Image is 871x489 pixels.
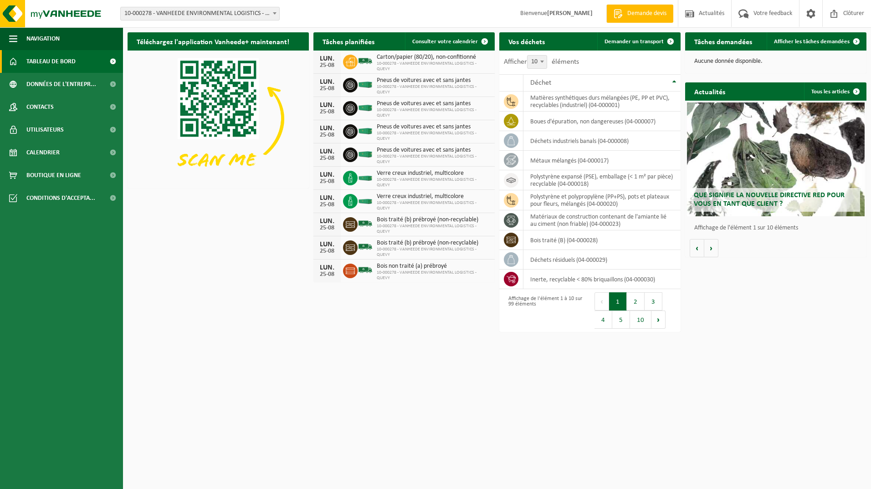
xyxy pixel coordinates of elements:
[377,200,490,211] span: 10-000278 - VANHEEDE ENVIRONMENTAL LOGISTICS - QUEVY
[630,311,651,329] button: 10
[523,92,681,112] td: matières synthétiques durs mélangées (PE, PP et PVC), recyclables (industriel) (04-000001)
[377,216,490,224] span: Bois traité (b) prébroyé (non-recyclable)
[594,311,612,329] button: 4
[358,80,373,88] img: HK-XC-30-GN-00
[318,248,336,255] div: 25-08
[377,54,490,61] span: Carton/papier (80/20), non-confitionné
[120,7,280,20] span: 10-000278 - VANHEEDE ENVIRONMENTAL LOGISTICS - QUEVY - QUÉVY-LE-GRAND
[358,239,373,255] img: BL-SO-LV
[5,469,152,489] iframe: chat widget
[318,271,336,278] div: 25-08
[26,164,81,187] span: Boutique en ligne
[318,194,336,202] div: LUN.
[26,96,54,118] span: Contacts
[547,10,593,17] strong: [PERSON_NAME]
[26,141,60,164] span: Calendrier
[523,190,681,210] td: polystyrène et polypropylène (PP+PS), pots et plateaux pour fleurs, mélangés (04-000020)
[377,147,490,154] span: Pneus de voitures avec et sans jantes
[26,187,95,209] span: Conditions d'accepta...
[358,53,373,69] img: BL-SO-LV
[318,155,336,162] div: 25-08
[313,32,384,50] h2: Tâches planifiées
[377,224,490,234] span: 10-000278 - VANHEEDE ENVIRONMENTAL LOGISTICS - QUEVY
[377,247,490,258] span: 10-000278 - VANHEEDE ENVIRONMENTAL LOGISTICS - QUEVY
[377,107,490,118] span: 10-000278 - VANHEEDE ENVIRONMENTAL LOGISTICS - QUEVY
[605,39,664,45] span: Demander un transport
[523,112,681,131] td: boues d'épuration, non dangereuses (04-000007)
[523,210,681,230] td: matériaux de construction contenant de l'amiante lié au ciment (non friable) (04-000023)
[523,270,681,289] td: inerte, recyclable < 80% briquaillons (04-000030)
[504,58,579,66] label: Afficher éléments
[318,264,336,271] div: LUN.
[687,102,865,216] a: Que signifie la nouvelle directive RED pour vous en tant que client ?
[377,77,490,84] span: Pneus de voitures avec et sans jantes
[606,5,673,23] a: Demande devis
[530,79,551,87] span: Déchet
[318,171,336,178] div: LUN.
[528,56,547,68] span: 10
[594,292,609,311] button: Previous
[318,132,336,138] div: 25-08
[685,82,734,100] h2: Actualités
[694,225,862,231] p: Affichage de l'élément 1 sur 10 éléments
[523,151,681,170] td: métaux mélangés (04-000017)
[318,102,336,109] div: LUN.
[358,173,373,181] img: HK-XC-20-GN-00
[318,225,336,231] div: 25-08
[690,239,704,257] button: Vorige
[358,196,373,204] img: HK-XC-20-GN-00
[685,32,761,50] h2: Tâches demandées
[499,32,554,50] h2: Vos déchets
[358,262,373,278] img: BL-SO-LV
[358,216,373,231] img: BL-SO-LV
[377,170,490,177] span: Verre creux industriel, multicolore
[26,118,64,141] span: Utilisateurs
[318,109,336,115] div: 25-08
[412,39,478,45] span: Consulter votre calendrier
[597,32,680,51] a: Demander un transport
[609,292,627,311] button: 1
[128,32,298,50] h2: Téléchargez l'application Vanheede+ maintenant!
[377,263,490,270] span: Bois non traité (a) prébroyé
[405,32,494,51] a: Consulter votre calendrier
[804,82,866,101] a: Tous les articles
[377,61,490,72] span: 10-000278 - VANHEEDE ENVIRONMENTAL LOGISTICS - QUEVY
[651,311,666,329] button: Next
[26,27,60,50] span: Navigation
[377,123,490,131] span: Pneus de voitures avec et sans jantes
[504,291,585,330] div: Affichage de l'élément 1 à 10 sur 99 éléments
[358,127,373,135] img: HK-XC-30-GN-00
[318,178,336,185] div: 25-08
[318,241,336,248] div: LUN.
[612,311,630,329] button: 5
[128,51,309,187] img: Download de VHEPlus App
[767,32,866,51] a: Afficher les tâches demandées
[627,292,645,311] button: 2
[318,62,336,69] div: 25-08
[523,170,681,190] td: polystyrène expansé (PSE), emballage (< 1 m² par pièce) recyclable (04-000018)
[645,292,662,311] button: 3
[26,50,76,73] span: Tableau de bord
[523,250,681,270] td: déchets résiduels (04-000029)
[523,131,681,151] td: déchets industriels banals (04-000008)
[694,192,845,208] span: Que signifie la nouvelle directive RED pour vous en tant que client ?
[377,154,490,165] span: 10-000278 - VANHEEDE ENVIRONMENTAL LOGISTICS - QUEVY
[121,7,279,20] span: 10-000278 - VANHEEDE ENVIRONMENTAL LOGISTICS - QUEVY - QUÉVY-LE-GRAND
[527,55,547,69] span: 10
[377,131,490,142] span: 10-000278 - VANHEEDE ENVIRONMENTAL LOGISTICS - QUEVY
[318,55,336,62] div: LUN.
[318,202,336,208] div: 25-08
[377,270,490,281] span: 10-000278 - VANHEEDE ENVIRONMENTAL LOGISTICS - QUEVY
[318,86,336,92] div: 25-08
[377,239,490,247] span: Bois traité (b) prébroyé (non-recyclable)
[694,58,857,65] p: Aucune donnée disponible.
[26,73,96,96] span: Données de l'entrepr...
[358,103,373,112] img: HK-XC-30-GN-00
[704,239,718,257] button: Volgende
[377,177,490,188] span: 10-000278 - VANHEEDE ENVIRONMENTAL LOGISTICS - QUEVY
[358,150,373,158] img: HK-XC-30-GN-00
[774,39,850,45] span: Afficher les tâches demandées
[523,230,681,250] td: bois traité (B) (04-000028)
[625,9,669,18] span: Demande devis
[318,78,336,86] div: LUN.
